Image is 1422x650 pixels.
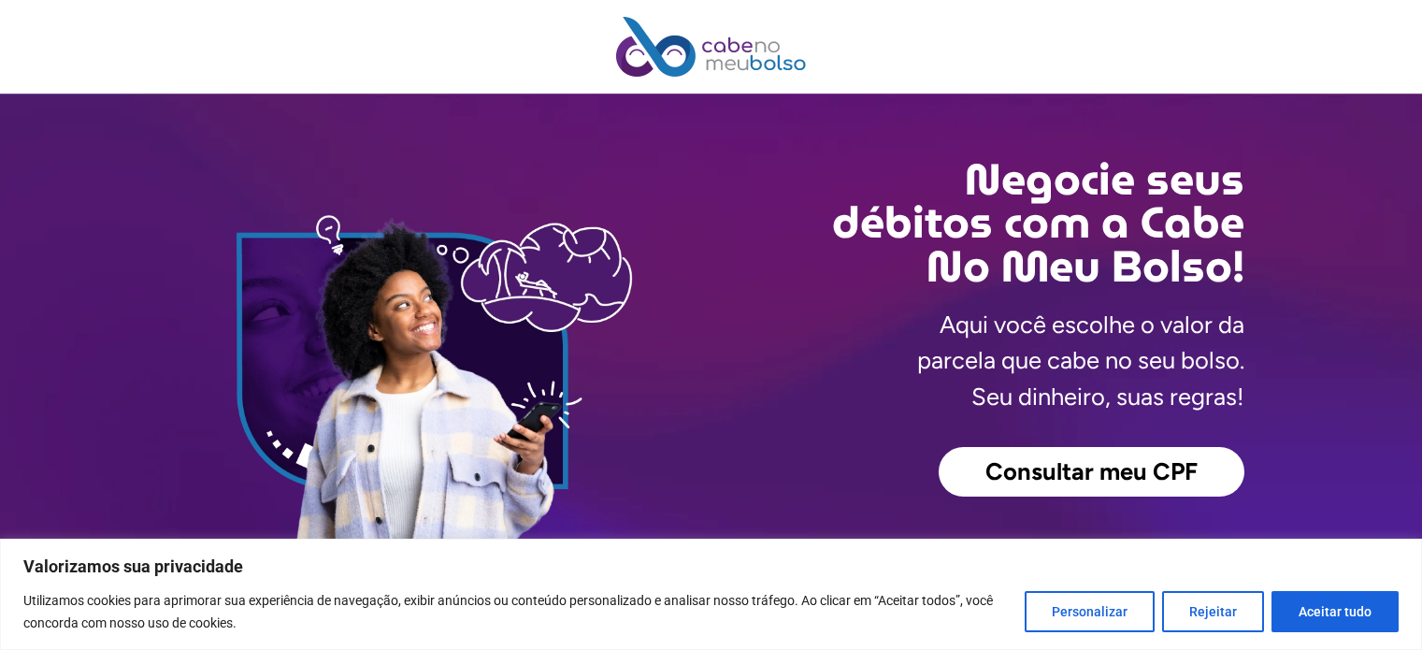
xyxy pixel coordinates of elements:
p: Valorizamos sua privacidade [23,556,1399,578]
button: Personalizar [1025,591,1155,632]
span: Consultar meu CPF [985,460,1198,484]
img: Cabe no Meu Bolso [616,17,807,77]
h2: Negocie seus débitos com a Cabe No Meu Bolso! [711,158,1244,288]
p: Utilizamos cookies para aprimorar sua experiência de navegação, exibir anúncios ou conteúdo perso... [23,589,1011,634]
a: Consultar meu CPF [939,447,1244,498]
button: Rejeitar [1162,591,1264,632]
p: Aqui você escolhe o valor da parcela que cabe no seu bolso. Seu dinheiro, suas regras! [917,307,1244,414]
button: Aceitar tudo [1271,591,1399,632]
